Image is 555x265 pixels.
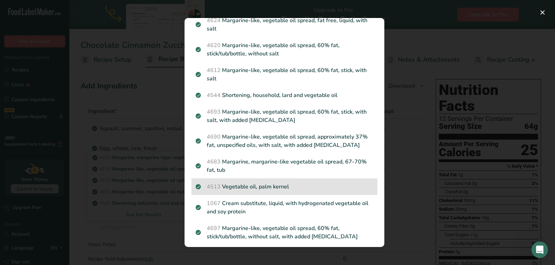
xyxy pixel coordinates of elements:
span: 4690 [207,133,221,141]
span: 4620 [207,42,221,49]
p: Margarine-like, vegetable oil spread, approximately 37% fat, unspecified oils, with salt, with ad... [196,133,373,149]
p: Margarine-like, vegetable oil spread, 60% fat, stick/tub/bottle, without salt [196,41,373,58]
span: 4697 [207,224,221,232]
span: 4683 [207,158,221,166]
p: Shortening, household, lard and vegetable oil [196,91,373,99]
p: Margarine, margarine-like vegetable oil spread, 67-70% fat, tub [196,158,373,174]
p: Margarine-like, vegetable oil spread, 60% fat, stick/tub/bottle, without salt, with added [MEDICA... [196,224,373,241]
span: 4624 [207,17,221,24]
span: 1067 [207,200,221,207]
span: 4544 [207,91,221,99]
p: Vegetable oil, palm kernel [196,183,373,191]
span: 4513 [207,183,221,191]
p: Margarine-like, vegetable oil spread, 60% fat, stick, with salt, with added [MEDICAL_DATA] [196,108,373,124]
iframe: Intercom live chat [531,241,548,258]
span: 4693 [207,108,221,116]
p: Margarine-like, vegetable oil spread, fat free, liquid, with salt [196,16,373,33]
p: Margarine-like, vegetable oil spread, 60% fat, stick, with salt [196,66,373,83]
p: Cream substitute, liquid, with hydrogenated vegetable oil and soy protein [196,199,373,216]
span: 4612 [207,67,221,74]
